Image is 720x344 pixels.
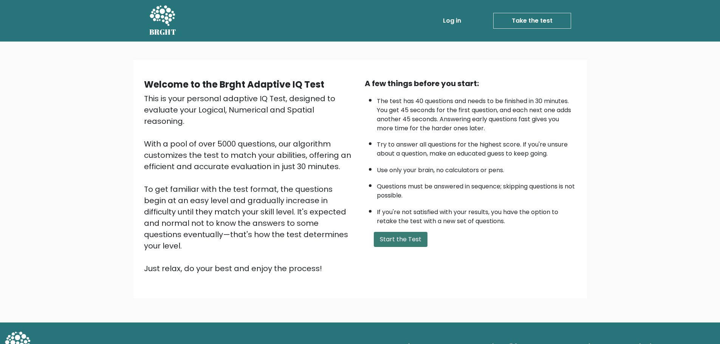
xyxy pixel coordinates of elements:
[377,178,576,200] li: Questions must be answered in sequence; skipping questions is not possible.
[377,162,576,175] li: Use only your brain, no calculators or pens.
[149,28,177,37] h5: BRGHT
[144,93,356,274] div: This is your personal adaptive IQ Test, designed to evaluate your Logical, Numerical and Spatial ...
[374,232,427,247] button: Start the Test
[144,78,324,91] b: Welcome to the Brght Adaptive IQ Test
[149,3,177,39] a: BRGHT
[377,93,576,133] li: The test has 40 questions and needs to be finished in 30 minutes. You get 45 seconds for the firs...
[377,204,576,226] li: If you're not satisfied with your results, you have the option to retake the test with a new set ...
[440,13,464,28] a: Log in
[377,136,576,158] li: Try to answer all questions for the highest score. If you're unsure about a question, make an edu...
[493,13,571,29] a: Take the test
[365,78,576,89] div: A few things before you start:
